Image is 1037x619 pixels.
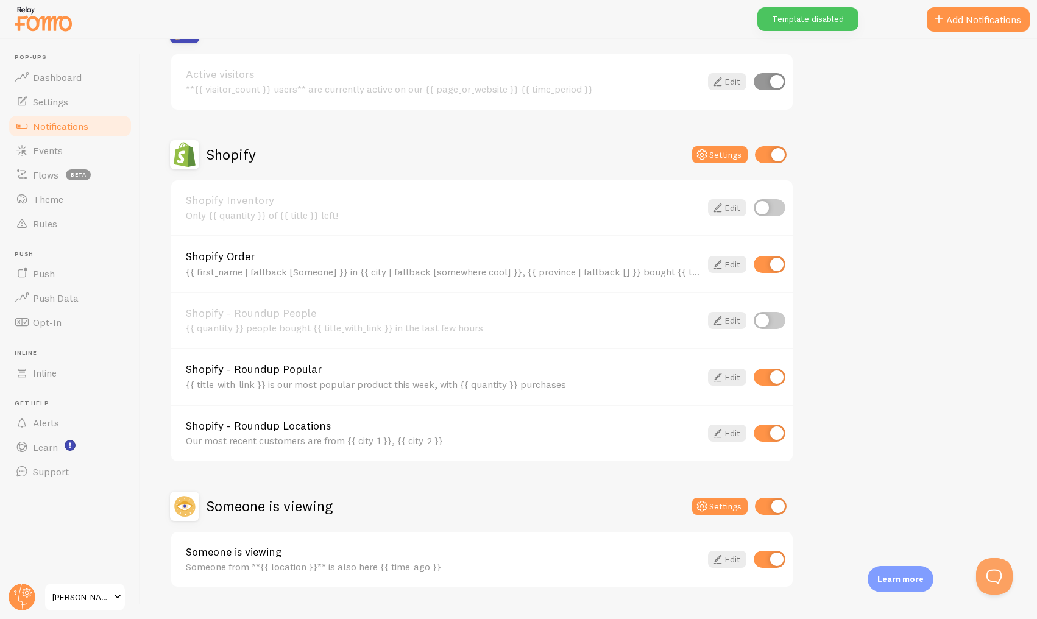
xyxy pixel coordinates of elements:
a: Flows beta [7,163,133,187]
div: {{ quantity }} people bought {{ title_with_link }} in the last few hours [186,322,701,333]
a: Edit [708,551,746,568]
a: Notifications [7,114,133,138]
h2: Shopify [207,145,256,164]
a: Edit [708,369,746,386]
span: beta [66,169,91,180]
button: Settings [692,146,748,163]
span: Learn [33,441,58,453]
span: Alerts [33,417,59,429]
a: Dashboard [7,65,133,90]
a: Opt-In [7,310,133,334]
span: Inline [15,349,133,357]
a: Someone is viewing [186,546,701,557]
a: Shopify Inventory [186,195,701,206]
a: Shopify - Roundup Popular [186,364,701,375]
a: Settings [7,90,133,114]
a: Edit [708,199,746,216]
div: {{ title_with_link }} is our most popular product this week, with {{ quantity }} purchases [186,379,701,390]
span: [PERSON_NAME] For Men [52,590,110,604]
a: Support [7,459,133,484]
span: Rules [33,218,57,230]
a: Push Data [7,286,133,310]
span: Inline [33,367,57,379]
a: Rules [7,211,133,236]
a: Shopify - Roundup People [186,308,701,319]
a: Inline [7,361,133,385]
div: **{{ visitor_count }} users** are currently active on our {{ page_or_website }} {{ time_period }} [186,83,701,94]
span: Opt-In [33,316,62,328]
img: Someone is viewing [170,492,199,521]
a: [PERSON_NAME] For Men [44,582,126,612]
div: Only {{ quantity }} of {{ title }} left! [186,210,701,221]
a: Edit [708,312,746,329]
span: Pop-ups [15,54,133,62]
span: Push [15,250,133,258]
div: Someone from **{{ location }}** is also here {{ time_ago }} [186,561,701,572]
a: Learn [7,435,133,459]
div: Our most recent customers are from {{ city_1 }}, {{ city_2 }} [186,435,701,446]
span: Settings [33,96,68,108]
svg: <p>Watch New Feature Tutorials!</p> [65,440,76,451]
img: Shopify [170,140,199,169]
a: Push [7,261,133,286]
div: Template disabled [757,7,858,31]
a: Active visitors [186,69,701,80]
button: Settings [692,498,748,515]
span: Notifications [33,120,88,132]
a: Edit [708,256,746,273]
a: Shopify - Roundup Locations [186,420,701,431]
p: Learn more [877,573,924,585]
div: Learn more [868,566,933,592]
span: Dashboard [33,71,82,83]
span: Flows [33,169,58,181]
iframe: Help Scout Beacon - Open [976,558,1013,595]
a: Shopify Order [186,251,701,262]
span: Support [33,465,69,478]
a: Alerts [7,411,133,435]
a: Theme [7,187,133,211]
div: {{ first_name | fallback [Someone] }} in {{ city | fallback [somewhere cool] }}, {{ province | fa... [186,266,701,277]
img: fomo-relay-logo-orange.svg [13,3,74,34]
span: Push Data [33,292,79,304]
a: Events [7,138,133,163]
span: Events [33,144,63,157]
span: Push [33,267,55,280]
h2: Someone is viewing [207,497,333,515]
span: Get Help [15,400,133,408]
a: Edit [708,73,746,90]
a: Edit [708,425,746,442]
span: Theme [33,193,63,205]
